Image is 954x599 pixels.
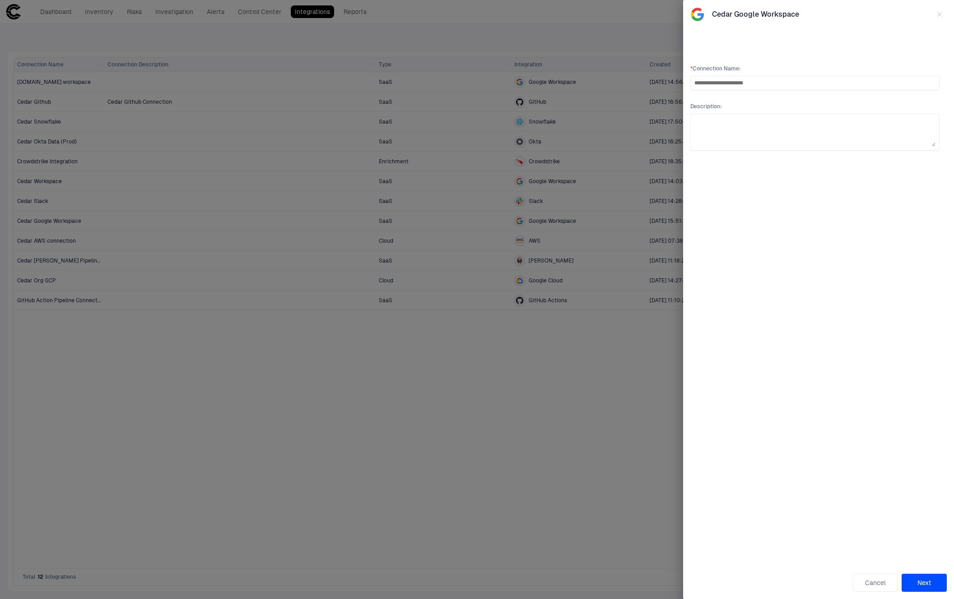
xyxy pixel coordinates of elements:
button: Next [902,574,947,592]
span: Description : [690,103,940,110]
div: Google Workspace [690,7,705,22]
button: Cancel [853,574,898,592]
span: Cedar Google Workspace [712,10,799,19]
span: Connection Name : [690,65,940,72]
